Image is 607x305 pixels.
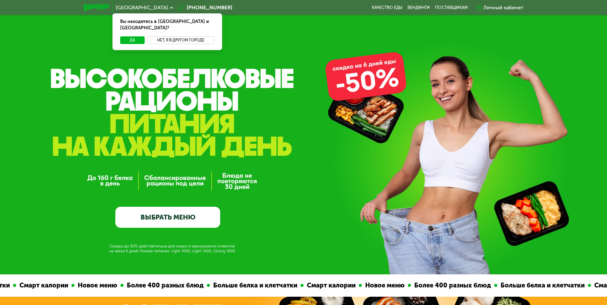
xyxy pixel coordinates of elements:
[483,4,524,11] div: Личный кабинет
[408,5,430,10] a: Вендинги
[177,4,232,11] a: [PHONE_NUMBER]
[147,36,214,44] button: Нет, я в другом городе
[115,207,220,228] a: ВЫБРАТЬ МЕНЮ
[362,280,408,290] div: Новое меню
[303,280,358,290] div: Смарт калории
[112,13,222,36] div: Вы находитесь в [GEOGRAPHIC_DATA] и [GEOGRAPHIC_DATA]?
[411,280,494,290] div: Более 400 разных блюд
[16,280,71,290] div: Смарт калории
[210,280,300,290] div: Больше белка и клетчатки
[120,36,145,44] button: Да
[435,5,468,10] div: поставщикам
[497,280,588,290] div: Больше белка и клетчатки
[123,280,206,290] div: Более 400 разных блюд
[74,280,120,290] div: Новое меню
[116,5,168,10] span: [GEOGRAPHIC_DATA]
[372,5,402,10] a: Качество еды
